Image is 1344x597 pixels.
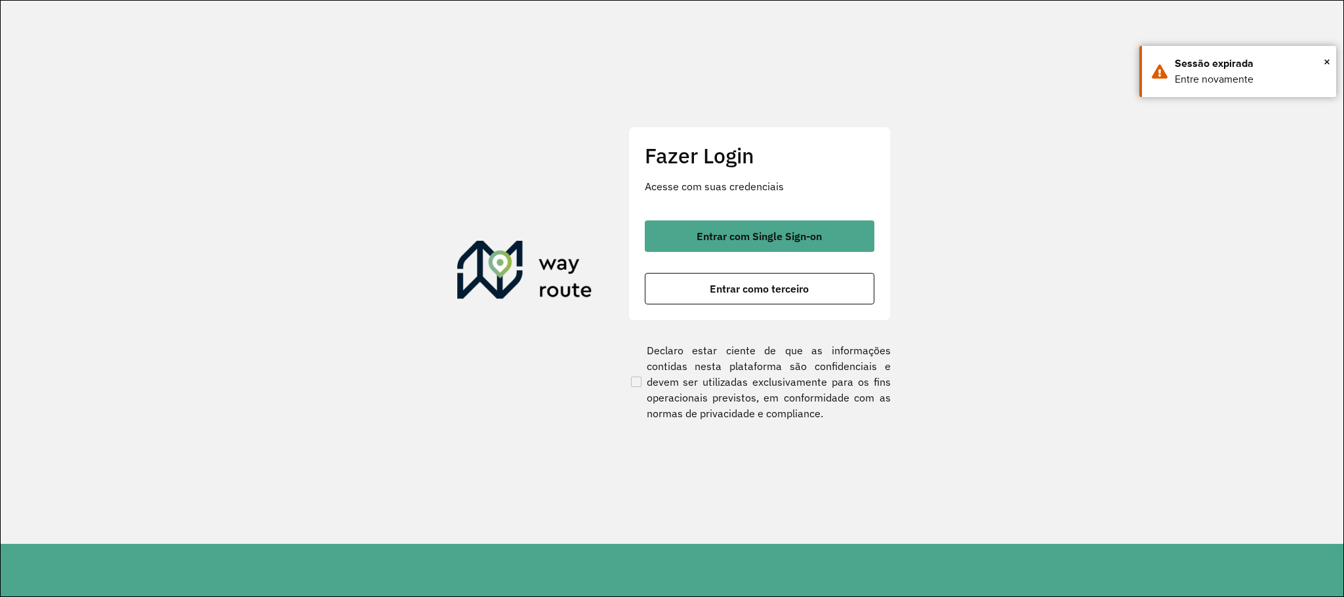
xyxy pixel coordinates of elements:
img: Roteirizador AmbevTech [457,241,592,304]
h2: Fazer Login [645,143,874,168]
button: Close [1324,52,1330,72]
span: × [1324,52,1330,72]
button: button [645,273,874,304]
button: button [645,220,874,252]
label: Declaro estar ciente de que as informações contidas nesta plataforma são confidenciais e devem se... [628,342,891,421]
div: Entre novamente [1175,72,1326,87]
span: Entrar como terceiro [710,283,809,294]
p: Acesse com suas credenciais [645,178,874,194]
div: Sessão expirada [1175,56,1326,72]
span: Entrar com Single Sign-on [697,231,822,241]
